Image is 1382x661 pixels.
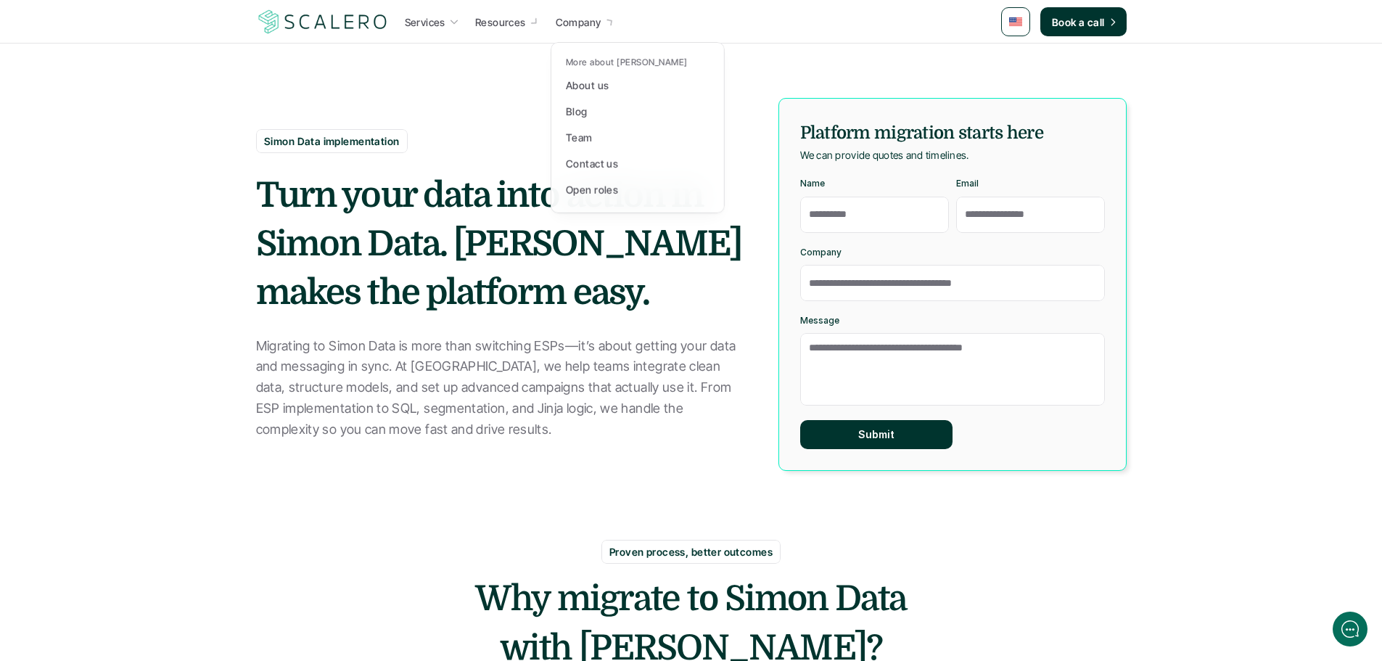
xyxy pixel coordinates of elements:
[562,72,714,98] a: About us
[22,70,268,94] h1: Hi! Welcome to Scalero.
[800,333,1105,406] textarea: Message
[256,9,390,35] a: Scalero company logo
[566,104,588,119] p: Blog
[1052,15,1105,30] p: Book a call
[800,420,953,449] button: Submit
[256,336,746,440] p: Migrating to Simon Data is more than switching ESPs—it’s about getting your data and messaging in...
[22,192,268,221] button: New conversation
[475,15,526,30] p: Resources
[858,429,894,441] p: Submit
[800,247,842,258] p: Company
[256,8,390,36] img: Scalero company logo
[562,150,714,176] a: Contact us
[800,120,1105,146] h5: Platform migration starts here
[609,544,773,559] p: Proven process, better outcomes
[94,201,174,213] span: New conversation
[1333,612,1367,646] iframe: gist-messenger-bubble-iframe
[121,507,184,517] span: We run on Gist
[800,197,949,233] input: Name
[566,156,618,171] p: Contact us
[566,78,609,93] p: About us
[562,176,714,202] a: Open roles
[562,98,714,124] a: Blog
[800,178,825,189] p: Name
[556,15,601,30] p: Company
[22,97,268,166] h2: Let us know if we can help with lifecycle marketing.
[566,57,687,67] p: More about [PERSON_NAME]
[566,182,618,197] p: Open roles
[800,146,969,164] p: We can provide quotes and timelines.
[566,130,593,145] p: Team
[956,197,1105,233] input: Email
[256,176,748,313] strong: Turn your data into action in Simon Data. [PERSON_NAME] makes the platform easy.
[800,265,1105,301] input: Company
[800,316,839,326] p: Message
[405,15,445,30] p: Services
[956,178,979,189] p: Email
[562,124,714,150] a: Team
[1040,7,1127,36] a: Book a call
[264,134,400,149] p: Simon Data implementation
